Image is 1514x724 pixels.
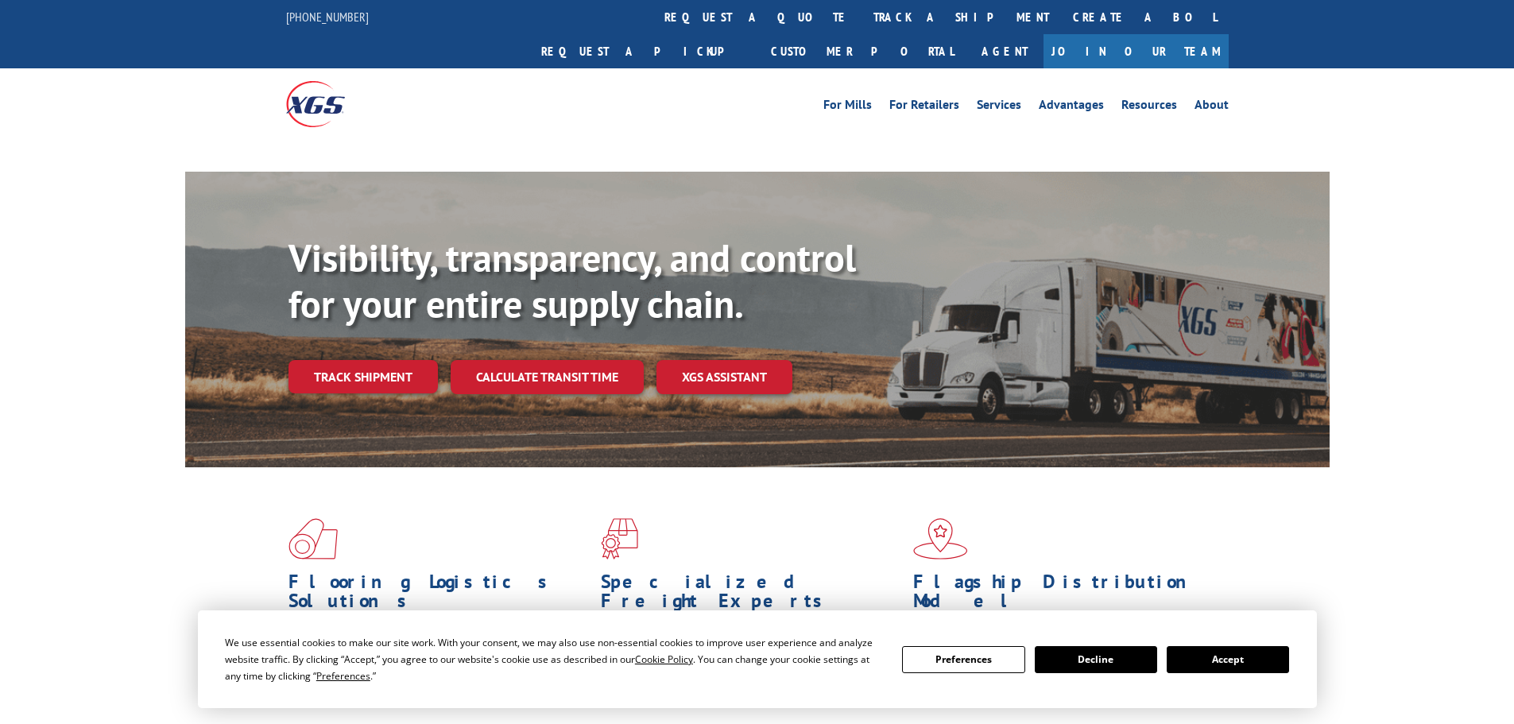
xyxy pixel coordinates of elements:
[288,233,856,328] b: Visibility, transparency, and control for your entire supply chain.
[316,669,370,683] span: Preferences
[601,518,638,559] img: xgs-icon-focused-on-flooring-red
[823,99,872,116] a: For Mills
[225,634,883,684] div: We use essential cookies to make our site work. With your consent, we may also use non-essential ...
[1195,99,1229,116] a: About
[288,360,438,393] a: Track shipment
[1121,99,1177,116] a: Resources
[288,572,589,618] h1: Flooring Logistics Solutions
[1044,34,1229,68] a: Join Our Team
[1039,99,1104,116] a: Advantages
[1035,646,1157,673] button: Decline
[288,518,338,559] img: xgs-icon-total-supply-chain-intelligence-red
[529,34,759,68] a: Request a pickup
[902,646,1024,673] button: Preferences
[635,652,693,666] span: Cookie Policy
[656,360,792,394] a: XGS ASSISTANT
[889,99,959,116] a: For Retailers
[286,9,369,25] a: [PHONE_NUMBER]
[977,99,1021,116] a: Services
[451,360,644,394] a: Calculate transit time
[913,518,968,559] img: xgs-icon-flagship-distribution-model-red
[966,34,1044,68] a: Agent
[601,572,901,618] h1: Specialized Freight Experts
[913,572,1214,618] h1: Flagship Distribution Model
[1167,646,1289,673] button: Accept
[198,610,1317,708] div: Cookie Consent Prompt
[759,34,966,68] a: Customer Portal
